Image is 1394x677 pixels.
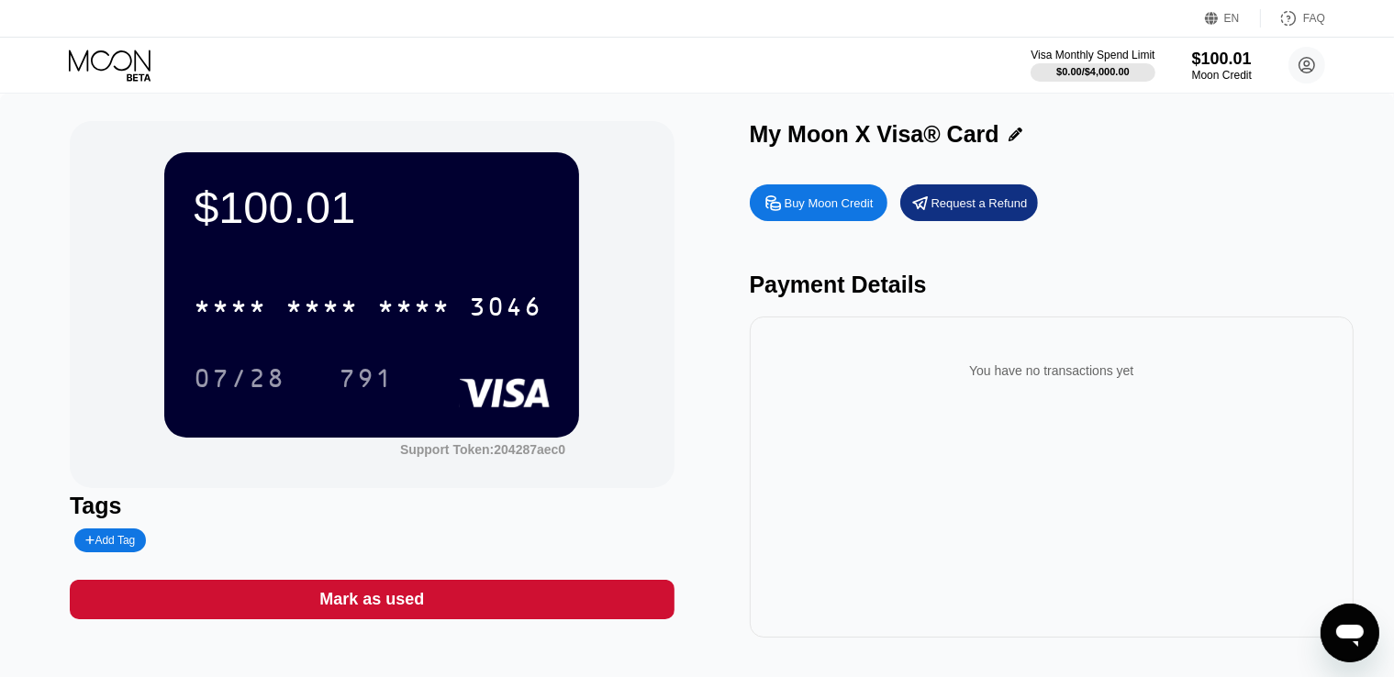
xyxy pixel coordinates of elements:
[1192,69,1252,82] div: Moon Credit
[931,195,1028,211] div: Request a Refund
[469,294,542,324] div: 3046
[900,184,1038,221] div: Request a Refund
[180,355,299,401] div: 07/28
[194,366,285,395] div: 07/28
[1224,12,1240,25] div: EN
[1261,9,1325,28] div: FAQ
[319,589,424,610] div: Mark as used
[785,195,874,211] div: Buy Moon Credit
[1056,66,1130,77] div: $0.00 / $4,000.00
[764,345,1340,396] div: You have no transactions yet
[1031,49,1154,82] div: Visa Monthly Spend Limit$0.00/$4,000.00
[750,121,999,148] div: My Moon X Visa® Card
[1192,50,1252,69] div: $100.01
[325,355,407,401] div: 791
[400,442,565,457] div: Support Token: 204287aec0
[400,442,565,457] div: Support Token:204287aec0
[339,366,394,395] div: 791
[74,528,146,552] div: Add Tag
[85,534,135,547] div: Add Tag
[750,272,1355,298] div: Payment Details
[1321,604,1379,662] iframe: Pulsante per aprire la finestra di messaggistica
[1205,9,1261,28] div: EN
[70,580,675,619] div: Mark as used
[194,182,550,233] div: $100.01
[70,493,675,519] div: Tags
[1303,12,1325,25] div: FAQ
[1031,49,1154,61] div: Visa Monthly Spend Limit
[750,184,887,221] div: Buy Moon Credit
[1192,50,1252,82] div: $100.01Moon Credit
